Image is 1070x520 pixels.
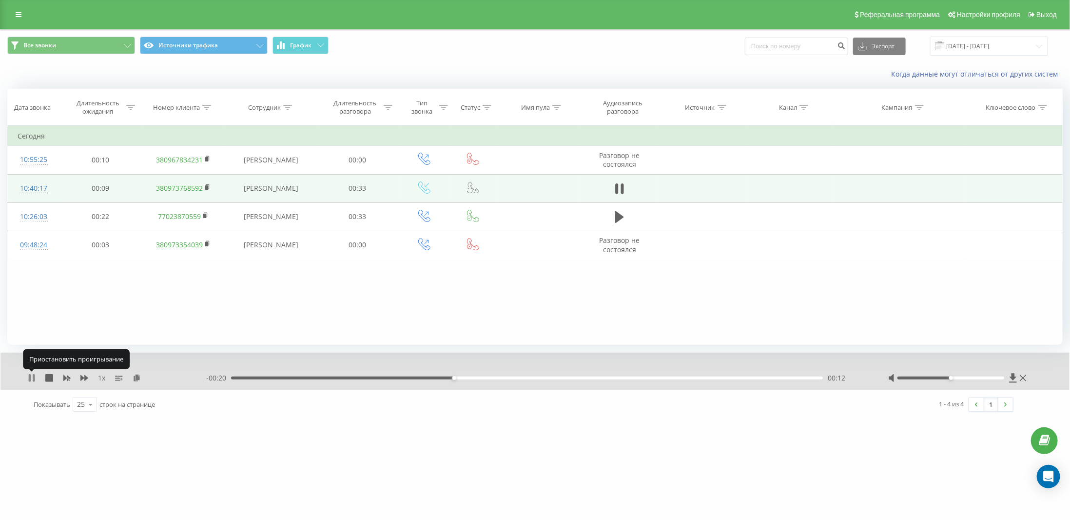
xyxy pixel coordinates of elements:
[599,236,640,254] span: Разговор не состоялся
[745,38,848,55] input: Поиск по номеру
[34,400,70,409] span: Показывать
[7,37,135,54] button: Все звонки
[317,146,398,174] td: 00:00
[521,103,550,112] div: Имя пула
[226,146,317,174] td: [PERSON_NAME]
[226,231,317,259] td: [PERSON_NAME]
[140,37,268,54] button: Источники трафика
[828,373,845,383] span: 00:12
[957,11,1020,19] span: Настройки профиля
[226,174,317,202] td: [PERSON_NAME]
[949,376,953,380] div: Accessibility label
[23,349,130,369] div: Приостановить проигрывание
[18,179,50,198] div: 10:40:17
[14,103,51,112] div: Дата звонка
[291,42,312,49] span: График
[18,207,50,226] div: 10:26:03
[59,202,141,231] td: 00:22
[59,146,141,174] td: 00:10
[986,103,1036,112] div: Ключевое слово
[317,231,398,259] td: 00:00
[891,69,1063,79] a: Когда данные могут отличаться от других систем
[939,399,964,409] div: 1 - 4 из 4
[72,99,124,116] div: Длительность ожидания
[329,99,381,116] div: Длительность разговора
[23,41,56,49] span: Все звонки
[18,150,50,169] div: 10:55:25
[8,126,1063,146] td: Сегодня
[882,103,913,112] div: Кампания
[206,373,231,383] span: - 00:20
[59,174,141,202] td: 00:09
[407,99,437,116] div: Тип звонка
[599,151,640,169] span: Разговор не состоялся
[461,103,480,112] div: Статус
[853,38,906,55] button: Экспорт
[452,376,456,380] div: Accessibility label
[591,99,654,116] div: Аудиозапись разговора
[156,155,203,164] a: 380967834231
[226,202,317,231] td: [PERSON_NAME]
[248,103,281,112] div: Сотрудник
[317,174,398,202] td: 00:33
[156,183,203,193] a: 380973768592
[98,373,105,383] span: 1 x
[77,400,85,409] div: 25
[156,240,203,249] a: 380973354039
[1036,11,1057,19] span: Выход
[153,103,200,112] div: Номер клиента
[1037,465,1060,488] div: Open Intercom Messenger
[158,212,201,221] a: 77023870559
[272,37,329,54] button: График
[317,202,398,231] td: 00:33
[59,231,141,259] td: 00:03
[18,236,50,255] div: 09:48:24
[685,103,715,112] div: Источник
[860,11,940,19] span: Реферальная программа
[984,398,998,411] a: 1
[779,103,797,112] div: Канал
[99,400,155,409] span: строк на странице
